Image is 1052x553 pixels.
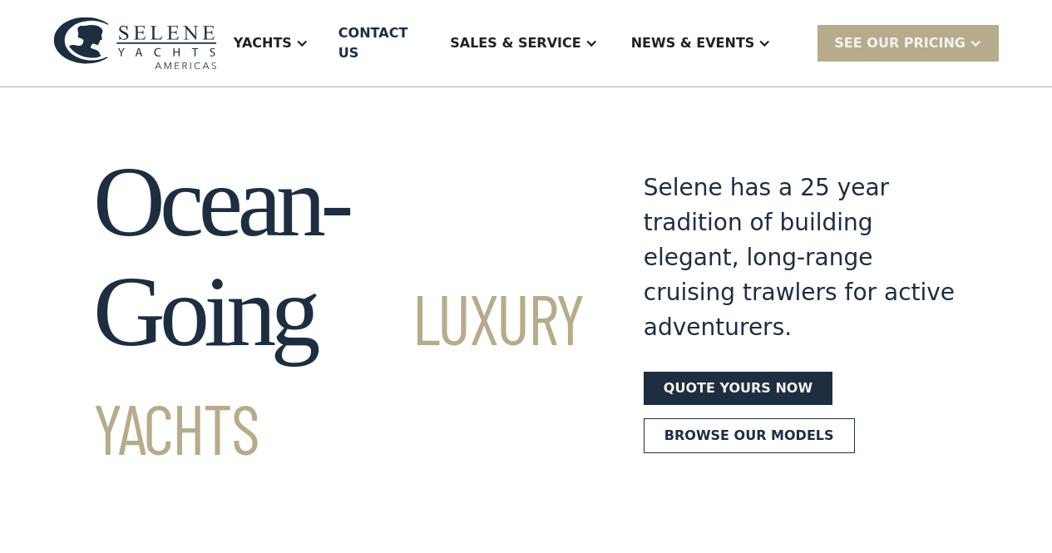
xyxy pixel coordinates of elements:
div: News & EVENTS [631,33,755,53]
div: Yachts [234,33,292,53]
div: Sales & Service [450,33,580,53]
div: News & EVENTS [615,10,788,77]
div: Selene has a 25 year tradition of building elegant, long-range cruising trawlers for active adven... [644,170,959,345]
div: Contact US [338,23,420,63]
span: Luxury Yachts [93,275,584,469]
div: Sales & Service [433,10,614,77]
h1: Ocean-Going [93,147,584,476]
a: Quote yours now [644,372,832,405]
div: SEE Our Pricing [834,33,966,53]
div: Yachts [217,10,325,77]
div: SEE Our Pricing [817,25,999,61]
img: logo [53,17,217,70]
a: Browse our models [644,418,855,453]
